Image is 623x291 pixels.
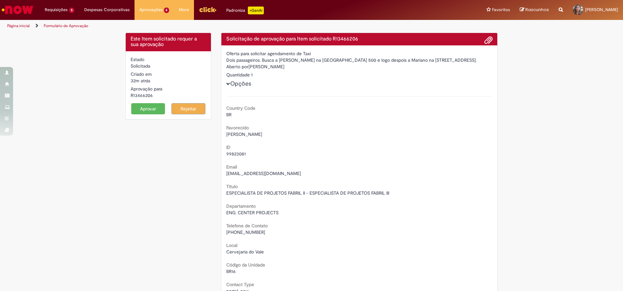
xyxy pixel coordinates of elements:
span: [PHONE_NUMBER] [226,229,265,235]
span: Aprovações [139,7,163,13]
a: Página inicial [7,23,30,28]
div: Quantidade 1 [226,72,493,78]
label: Aprovação para [131,86,162,92]
div: Oferta para solicitar agendamento de Taxi [226,50,493,57]
span: Favoritos [492,7,510,13]
button: Aprovar [131,103,165,114]
span: [EMAIL_ADDRESS][DOMAIN_NAME] [226,170,301,176]
div: Dois passageiros. Busca a [PERSON_NAME] na [GEOGRAPHIC_DATA] 500 e logo despois a Mariano na [STR... [226,57,493,63]
span: More [179,7,189,13]
span: Despesas Corporativas [84,7,130,13]
span: ESPECIALISTA DE PROJETOS FABRIL II - ESPECIALISTA DE PROJETOS FABRIL III [226,190,389,196]
img: ServiceNow [1,3,34,16]
b: Favorecido [226,125,249,131]
b: Departamento [226,203,256,209]
b: Título [226,184,238,189]
div: Solicitada [131,63,206,69]
button: Rejeitar [171,103,205,114]
b: Country Code [226,105,255,111]
span: Requisições [45,7,68,13]
a: Formulário de Aprovação [44,23,88,28]
div: R13466206 [131,92,206,99]
span: ENG. CENTER PROJECTS [226,210,279,216]
span: BR [226,112,232,118]
b: Telefone de Contato [226,223,268,229]
span: Rascunhos [525,7,549,13]
span: [PERSON_NAME] [226,131,262,137]
b: Local [226,242,237,248]
b: ID [226,144,231,150]
label: Aberto por [226,63,248,70]
span: 5 [69,8,74,13]
div: 01/09/2025 08:13:55 [131,77,206,84]
b: Código da Unidade [226,262,265,268]
b: Contact Type [226,282,254,287]
span: 4 [164,8,169,13]
label: Criado em [131,71,152,77]
span: 99823081 [226,151,246,157]
div: [PERSON_NAME] [226,63,493,72]
ul: Trilhas de página [5,20,410,32]
span: BR16 [226,268,236,274]
h4: Este Item solicitado requer a sua aprovação [131,36,206,48]
span: [PERSON_NAME] [585,7,618,12]
p: +GenAi [248,7,264,14]
div: Padroniza [226,7,264,14]
img: click_logo_yellow_360x200.png [199,5,216,14]
b: Email [226,164,237,170]
span: 32m atrás [131,78,150,84]
span: Cervejaria do Vale [226,249,264,255]
time: 01/09/2025 08:13:55 [131,78,150,84]
label: Estado [131,56,144,63]
a: Rascunhos [520,7,549,13]
h4: Solicitação de aprovação para Item solicitado R13466206 [226,36,493,42]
